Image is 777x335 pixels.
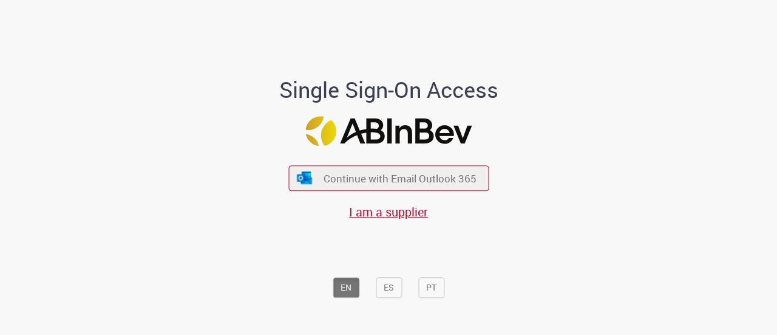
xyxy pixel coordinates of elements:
[376,277,402,298] button: ES
[220,78,557,102] h1: Single Sign-On Access
[349,204,428,220] a: I am a supplier
[333,277,359,298] button: EN
[324,171,477,185] span: Continue with Email Outlook 365
[296,171,313,184] img: ícone Azure/Microsoft 360
[305,116,472,146] img: Logo ABInBev
[288,166,489,191] button: ícone Azure/Microsoft 360 Continue with Email Outlook 365
[418,277,444,298] button: PT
